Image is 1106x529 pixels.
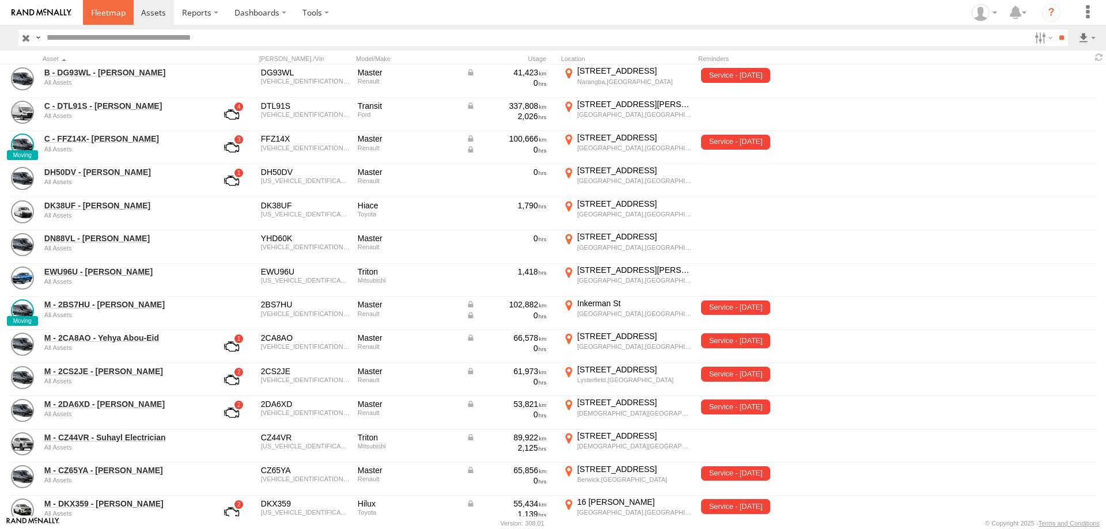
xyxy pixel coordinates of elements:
[261,177,350,184] div: VF1VAE5V6K0794065
[44,399,202,409] a: M - 2DA6XD - [PERSON_NAME]
[701,333,770,348] span: Service - 12/08/2024
[261,267,350,277] div: EWU96U
[44,212,202,219] div: undefined
[261,78,350,85] div: VF1MAFEZHP0853000
[358,177,458,184] div: Renault
[358,310,458,317] div: Renault
[44,167,202,177] a: DH50DV - [PERSON_NAME]
[577,210,692,218] div: [GEOGRAPHIC_DATA],[GEOGRAPHIC_DATA]
[577,475,692,484] div: Berwick,[GEOGRAPHIC_DATA]
[577,231,692,242] div: [STREET_ADDRESS]
[358,101,458,111] div: Transit
[261,299,350,310] div: 2BS7HU
[44,444,202,451] div: undefined
[968,4,1001,21] div: Tye Clark
[358,465,458,475] div: Master
[1092,52,1106,63] span: Refresh
[44,79,202,86] div: undefined
[358,111,458,118] div: Ford
[261,233,350,243] div: YHD60K
[701,135,770,150] span: Service - 20/04/2023
[577,442,692,450] div: [DEMOGRAPHIC_DATA][GEOGRAPHIC_DATA],[GEOGRAPHIC_DATA]
[261,343,350,350] div: VF1MAFEZCJ0783917
[577,409,692,417] div: [DEMOGRAPHIC_DATA][GEOGRAPHIC_DATA],[GEOGRAPHIC_DATA]
[358,343,458,350] div: Renault
[501,520,544,527] div: Version: 308.01
[466,465,547,475] div: Data from Vehicle CANbus
[11,101,34,124] a: View Asset Details
[466,310,547,321] div: Data from Vehicle CANbus
[577,144,692,152] div: [GEOGRAPHIC_DATA],[GEOGRAPHIC_DATA]
[466,376,547,387] div: 0
[44,477,202,484] div: undefined
[1030,29,1055,46] label: Search Filter Options
[698,55,882,63] div: Reminders
[577,331,692,341] div: [STREET_ADDRESS]
[466,67,547,78] div: Data from Vehicle CANbus
[261,67,350,78] div: DG93WL
[358,167,458,177] div: Master
[358,200,458,211] div: Hiace
[44,245,202,252] div: undefined
[358,376,458,383] div: Renault
[561,265,694,296] label: Click to View Current Location
[358,144,458,151] div: Renault
[356,55,460,63] div: Model/Make
[985,520,1100,527] div: © Copyright 2025 -
[261,399,350,409] div: 2DA6XD
[44,366,202,376] a: M - 2CS2JE - [PERSON_NAME]
[577,99,692,109] div: [STREET_ADDRESS][PERSON_NAME]
[561,298,694,329] label: Click to View Current Location
[561,397,694,428] label: Click to View Current Location
[44,134,202,144] a: C - FFZ14X- [PERSON_NAME]
[577,132,692,143] div: [STREET_ADDRESS]
[261,376,350,383] div: VF1MAFEZCK0793953
[210,333,253,360] a: View Asset with Fault/s
[466,475,547,486] div: 0
[358,67,458,78] div: Master
[358,409,458,416] div: Renault
[561,497,694,528] label: Click to View Current Location
[466,233,547,243] div: 0
[577,376,692,384] div: Lysterfield,[GEOGRAPHIC_DATA]
[577,431,692,441] div: [STREET_ADDRESS]
[466,267,547,277] div: 1,418
[261,443,350,450] div: MMAYJKK10MH002535
[358,211,458,218] div: Toyota
[261,498,350,509] div: DKX359
[11,233,34,256] a: View Asset Details
[261,243,350,250] div: VF1MAFEZCJ0783896
[11,498,34,522] a: View Asset Details
[261,432,350,443] div: CZ44VR
[261,134,350,144] div: FFZ14X
[358,509,458,516] div: Toyota
[466,343,547,353] div: 0
[210,399,253,427] a: View Asset with Fault/s
[261,277,350,284] div: MMAYJKK10NH039360
[358,78,458,85] div: Renault
[561,55,694,63] div: Location
[358,498,458,509] div: Hilux
[577,111,692,119] div: [GEOGRAPHIC_DATA],[GEOGRAPHIC_DATA]
[577,199,692,209] div: [STREET_ADDRESS]
[464,55,556,63] div: Usage
[11,67,34,90] a: View Asset Details
[358,233,458,243] div: Master
[466,366,547,376] div: Data from Vehicle CANbus
[44,311,202,318] div: undefined
[577,177,692,185] div: [GEOGRAPHIC_DATA],[GEOGRAPHIC_DATA]
[466,144,547,155] div: Data from Vehicle CANbus
[358,399,458,409] div: Master
[261,200,350,211] div: DK38UF
[466,167,547,177] div: 0
[561,231,694,262] label: Click to View Current Location
[466,101,547,111] div: Data from Vehicle CANbus
[1039,520,1100,527] a: Terms and Conditions
[11,267,34,290] a: View Asset Details
[210,498,253,526] a: View Asset with Fault/s
[466,409,547,420] div: 0
[358,366,458,376] div: Master
[466,333,547,343] div: Data from Vehicle CANbus
[261,144,350,151] div: VF1MAFEZHP0863432
[12,9,71,17] img: rand-logo.svg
